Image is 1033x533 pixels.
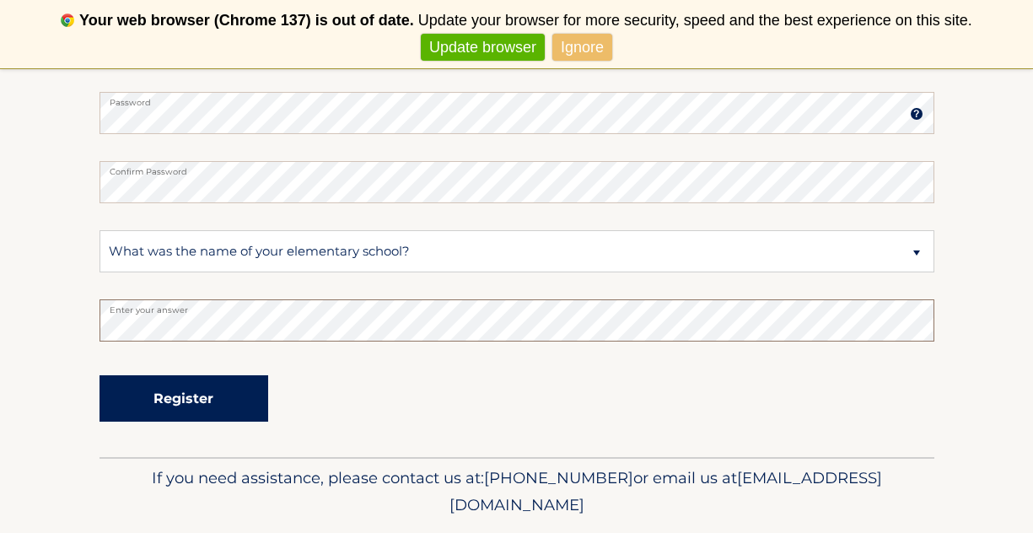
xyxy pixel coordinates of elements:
label: Password [100,92,934,105]
label: Confirm Password [100,161,934,175]
b: Your web browser (Chrome 137) is out of date. [79,12,414,29]
p: If you need assistance, please contact us at: or email us at [110,465,923,519]
span: [PHONE_NUMBER] [484,468,633,487]
span: Update your browser for more security, speed and the best experience on this site. [418,12,972,29]
img: tooltip.svg [910,107,923,121]
span: [EMAIL_ADDRESS][DOMAIN_NAME] [449,468,882,514]
label: Enter your answer [100,299,934,313]
a: Ignore [552,34,612,62]
button: Register [100,375,268,422]
a: Update browser [421,34,545,62]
